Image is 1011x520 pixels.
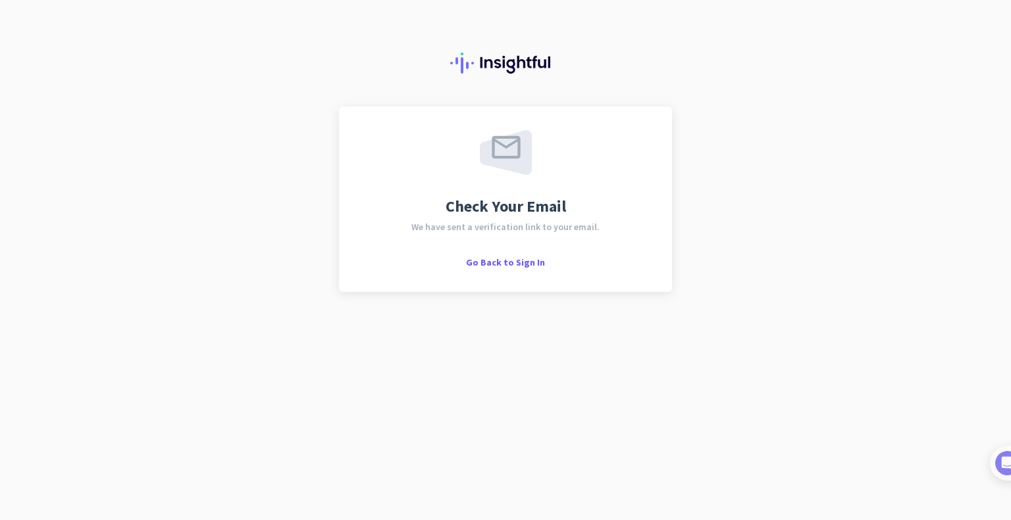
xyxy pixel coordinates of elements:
span: Go Back to Sign In [466,256,545,268]
span: Check Your Email [446,199,566,214]
img: Insightful [450,53,561,74]
span: We have sent a verification link to your email. [411,222,600,231]
img: email-sent [480,130,532,175]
